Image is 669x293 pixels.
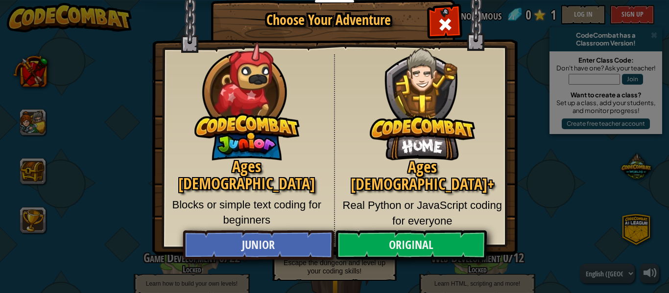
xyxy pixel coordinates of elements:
h2: Ages [DEMOGRAPHIC_DATA] [167,158,327,192]
img: CodeCombat Junior hero character [194,36,300,160]
h2: Ages [DEMOGRAPHIC_DATA]+ [342,158,503,193]
h1: Choose Your Adventure [228,13,429,28]
a: Junior [183,230,334,260]
a: Original [335,230,486,260]
p: Blocks or simple text coding for beginners [167,197,327,228]
img: CodeCombat Original hero character [370,32,475,160]
div: Close modal [430,8,460,39]
p: Real Python or JavaScript coding for everyone [342,198,503,228]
